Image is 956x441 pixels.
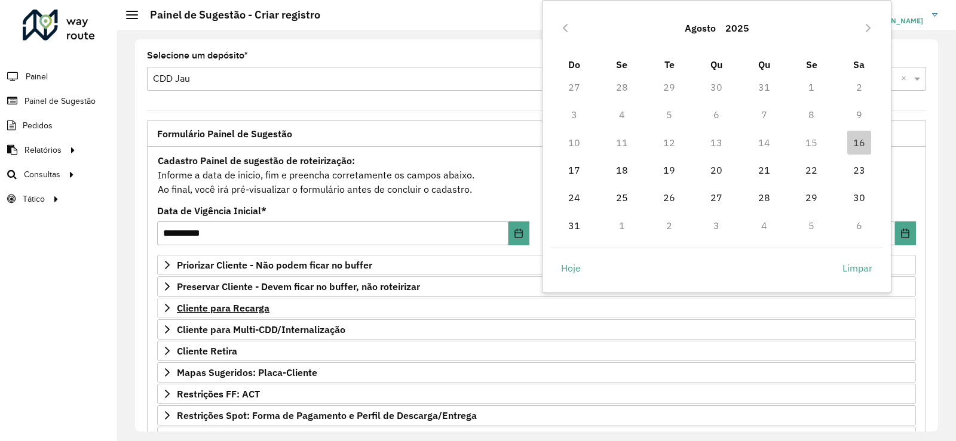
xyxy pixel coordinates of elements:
h2: Painel de Sugestão - Criar registro [138,8,320,21]
td: 1 [598,212,645,239]
td: 24 [551,184,598,211]
td: 5 [788,212,835,239]
span: 22 [799,158,823,182]
td: 2 [835,73,883,101]
button: Hoje [551,256,591,280]
span: 20 [704,158,728,182]
span: Tático [23,193,45,205]
span: Restrições FF: ACT [177,389,260,399]
td: 28 [598,73,645,101]
td: 29 [645,73,693,101]
span: 23 [847,158,871,182]
span: 30 [847,186,871,209]
td: 23 [835,156,883,184]
span: Qu [710,58,722,70]
button: Choose Year [721,14,754,42]
td: 15 [788,129,835,156]
td: 17 [551,156,598,184]
span: Qu [758,58,770,70]
td: 6 [835,212,883,239]
div: Informe a data de inicio, fim e preencha corretamente os campos abaixo. Ao final, você irá pré-vi... [157,153,916,197]
span: Se [616,58,627,70]
span: Te [664,58,675,70]
span: Cliente para Multi-CDD/Internalização [177,325,345,334]
button: Choose Date [508,221,529,245]
td: 14 [740,129,788,156]
td: 20 [693,156,740,184]
span: Preservar Cliente - Devem ficar no buffer, não roteirizar [177,282,420,291]
td: 9 [835,101,883,128]
td: 21 [740,156,788,184]
span: Painel de Sugestão [24,95,96,107]
button: Previous Month [556,18,575,38]
a: Mapas Sugeridos: Placa-Cliente [157,362,916,383]
td: 18 [598,156,645,184]
td: 26 [645,184,693,211]
span: Relatórios [24,144,62,156]
a: Preservar Cliente - Devem ficar no buffer, não roteirizar [157,276,916,297]
td: 6 [693,101,740,128]
span: Consultas [24,168,60,181]
td: 5 [645,101,693,128]
a: Cliente para Recarga [157,298,916,318]
a: Restrições FF: ACT [157,384,916,404]
span: Limpar [842,261,872,275]
button: Choose Date [895,221,916,245]
span: 18 [610,158,634,182]
td: 31 [551,212,598,239]
label: Data de Vigência Inicial [157,203,266,218]
span: Cliente Retira [177,346,237,356]
a: Cliente Retira [157,341,916,361]
td: 25 [598,184,645,211]
span: Hoje [561,261,581,275]
span: Se [806,58,817,70]
td: 29 [788,184,835,211]
button: Limpar [832,256,883,280]
td: 28 [740,184,788,211]
span: 21 [752,158,776,182]
td: 3 [693,212,740,239]
td: 3 [551,101,598,128]
span: Clear all [901,72,911,86]
td: 27 [693,184,740,211]
td: 4 [740,212,788,239]
span: Pedidos [23,119,53,132]
span: 24 [562,186,586,209]
a: Restrições Spot: Forma de Pagamento e Perfil de Descarga/Entrega [157,405,916,425]
span: Formulário Painel de Sugestão [157,129,292,138]
a: Cliente para Multi-CDD/Internalização [157,319,916,340]
span: 25 [610,186,634,209]
span: Priorizar Cliente - Não podem ficar no buffer [177,260,372,270]
td: 16 [835,129,883,156]
span: 29 [799,186,823,209]
td: 27 [551,73,598,101]
span: 17 [562,158,586,182]
td: 10 [551,129,598,156]
td: 13 [693,129,740,156]
button: Choose Month [680,14,721,42]
span: 19 [657,158,681,182]
span: 28 [752,186,776,209]
span: Cliente para Recarga [177,303,269,313]
td: 2 [645,212,693,239]
td: 30 [835,184,883,211]
span: 31 [562,214,586,238]
label: Selecione um depósito [147,48,248,63]
td: 22 [788,156,835,184]
span: 27 [704,186,728,209]
span: Sa [853,58,865,70]
td: 4 [598,101,645,128]
td: 31 [740,73,788,101]
strong: Cadastro Painel de sugestão de roteirização: [158,155,355,166]
span: 16 [847,131,871,155]
td: 19 [645,156,693,184]
span: Do [568,58,580,70]
span: 26 [657,186,681,209]
td: 1 [788,73,835,101]
td: 8 [788,101,835,128]
span: Restrições Spot: Forma de Pagamento e Perfil de Descarga/Entrega [177,411,477,420]
td: 7 [740,101,788,128]
span: Mapas Sugeridos: Placa-Cliente [177,368,317,377]
span: Painel [26,70,48,83]
a: Priorizar Cliente - Não podem ficar no buffer [157,255,916,275]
